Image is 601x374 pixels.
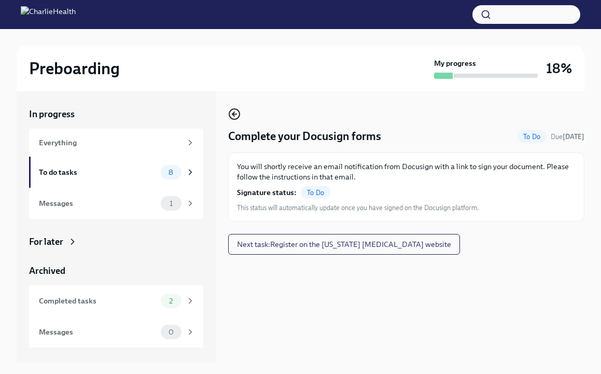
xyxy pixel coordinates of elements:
span: Due [551,133,584,141]
span: To Do [301,189,330,197]
img: CharlieHealth [21,6,76,23]
span: 0 [162,328,180,336]
strong: My progress [434,58,476,68]
div: Messages [39,326,157,338]
a: Messages0 [29,316,203,348]
div: Messages [39,198,157,209]
a: Completed tasks2 [29,285,203,316]
p: You will shortly receive an email notification from Docusign with a link to sign your document. P... [237,161,576,182]
a: Messages1 [29,188,203,219]
span: 8 [162,169,179,176]
span: October 14th, 2025 09:00 [551,132,584,142]
span: 2 [163,297,179,305]
a: To do tasks8 [29,157,203,188]
a: In progress [29,108,203,120]
h2: Preboarding [29,58,120,79]
a: For later [29,236,203,248]
span: Next task : Register on the [US_STATE] [MEDICAL_DATA] website [237,239,451,250]
div: Everything [39,137,181,148]
div: To do tasks [39,167,157,178]
h4: Complete your Docusign forms [228,129,381,144]
a: Archived [29,265,203,277]
strong: [DATE] [563,133,584,141]
span: 1 [163,200,179,207]
h3: 18% [546,59,572,78]
div: For later [29,236,63,248]
strong: Signature status: [237,187,297,198]
button: Next task:Register on the [US_STATE] [MEDICAL_DATA] website [228,234,460,255]
span: This status will automatically update once you have signed on the Docusign platform. [237,203,479,213]
span: To Do [517,133,547,141]
a: Everything [29,129,203,157]
div: Completed tasks [39,295,157,307]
